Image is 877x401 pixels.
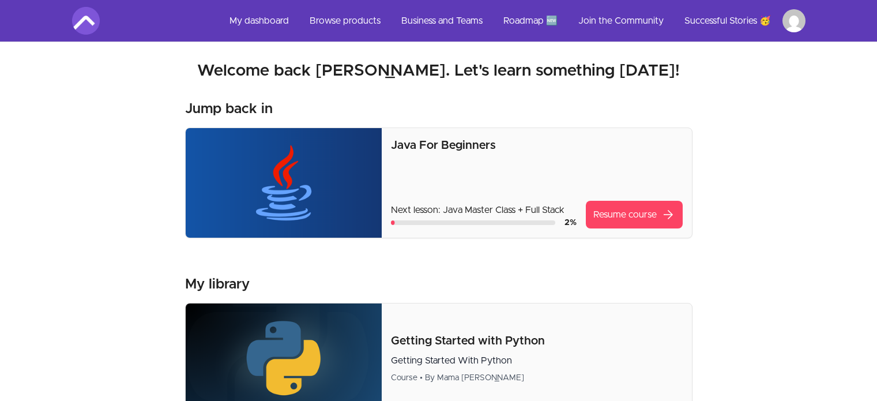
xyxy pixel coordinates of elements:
span: arrow_forward [661,208,675,222]
a: My dashboard [220,7,298,35]
img: Profile image for Martina Mattei [782,9,806,32]
div: Course • By Mama [PERSON_NAME] [391,372,682,384]
img: Amigoscode logo [72,7,100,35]
h3: My library [185,275,250,294]
a: Join the Community [569,7,673,35]
p: Java For Beginners [391,137,682,153]
p: Getting Started With Python [391,354,682,368]
a: Browse products [300,7,390,35]
a: Roadmap 🆕 [494,7,567,35]
a: Business and Teams [392,7,492,35]
h2: Welcome back [PERSON_NAME]. Let's learn something [DATE]! [72,61,806,81]
p: Getting Started with Python [391,333,682,349]
nav: Main [220,7,806,35]
div: Course progress [391,220,555,225]
p: Next lesson: Java Master Class + Full Stack [391,203,576,217]
img: Product image for Java For Beginners [186,128,382,238]
a: Resume coursearrow_forward [586,201,683,228]
a: Successful Stories 🥳 [675,7,780,35]
span: 2 % [564,219,577,227]
h3: Jump back in [185,100,273,118]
